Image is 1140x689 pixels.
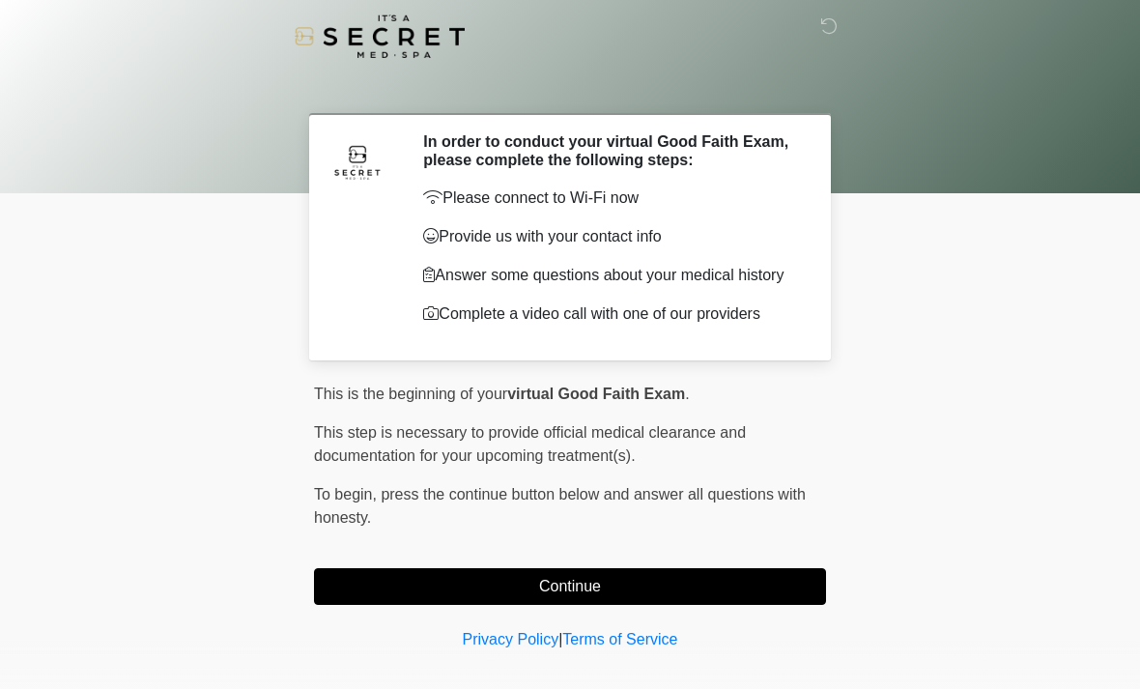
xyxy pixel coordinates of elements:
button: Continue [314,568,826,605]
p: Answer some questions about your medical history [423,264,797,287]
span: This is the beginning of your [314,386,507,402]
span: This step is necessary to provide official medical clearance and documentation for your upcoming ... [314,424,746,464]
span: press the continue button below and answer all questions with honesty. [314,486,806,526]
p: Please connect to Wi-Fi now [423,187,797,210]
p: Complete a video call with one of our providers [423,302,797,326]
img: Agent Avatar [328,132,386,190]
a: Terms of Service [562,631,677,647]
p: Provide us with your contact info [423,225,797,248]
img: It's A Secret Med Spa Logo [295,14,465,58]
h1: ‎ ‎ [299,70,841,105]
a: Privacy Policy [463,631,559,647]
span: To begin, [314,486,381,502]
h2: In order to conduct your virtual Good Faith Exam, please complete the following steps: [423,132,797,169]
span: . [685,386,689,402]
strong: virtual Good Faith Exam [507,386,685,402]
a: | [558,631,562,647]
